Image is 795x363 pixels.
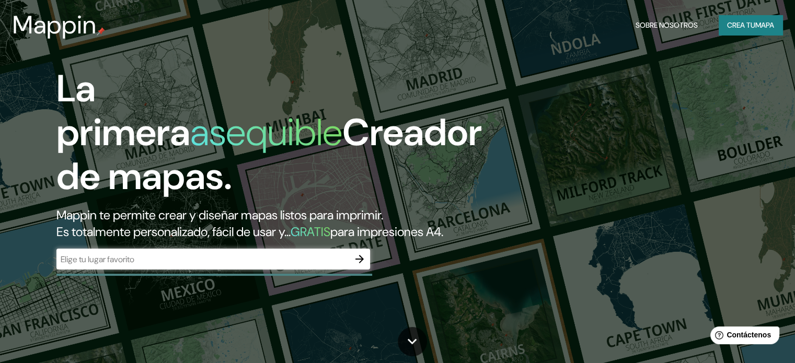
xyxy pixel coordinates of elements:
[330,224,443,240] font: para impresiones A4.
[719,15,782,35] button: Crea tumapa
[56,253,349,265] input: Elige tu lugar favorito
[190,108,342,157] font: asequible
[636,20,698,30] font: Sobre nosotros
[13,8,97,41] font: Mappin
[631,15,702,35] button: Sobre nosotros
[56,224,291,240] font: Es totalmente personalizado, fácil de usar y...
[56,207,383,223] font: Mappin te permite crear y diseñar mapas listos para imprimir.
[97,27,105,36] img: pin de mapeo
[291,224,330,240] font: GRATIS
[755,20,774,30] font: mapa
[56,64,190,157] font: La primera
[56,108,482,201] font: Creador de mapas.
[727,20,755,30] font: Crea tu
[702,322,784,352] iframe: Lanzador de widgets de ayuda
